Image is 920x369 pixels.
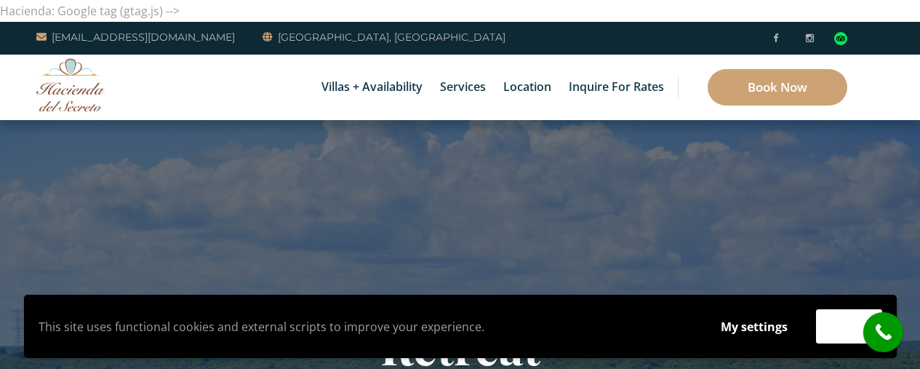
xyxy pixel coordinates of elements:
[816,309,882,344] button: Accept
[707,310,801,344] button: My settings
[834,32,847,45] div: Read traveler reviews on Tripadvisor
[834,32,847,45] img: Tripadvisor_logomark.svg
[39,316,692,338] p: This site uses functional cookies and external scripts to improve your experience.
[36,58,105,111] img: Awesome Logo
[561,55,671,120] a: Inquire for Rates
[496,55,559,120] a: Location
[867,316,900,349] i: call
[263,28,505,46] a: [GEOGRAPHIC_DATA], [GEOGRAPHIC_DATA]
[314,55,430,120] a: Villas + Availability
[863,312,903,352] a: call
[433,55,493,120] a: Services
[708,69,847,106] a: Book Now
[36,28,235,46] a: [EMAIL_ADDRESS][DOMAIN_NAME]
